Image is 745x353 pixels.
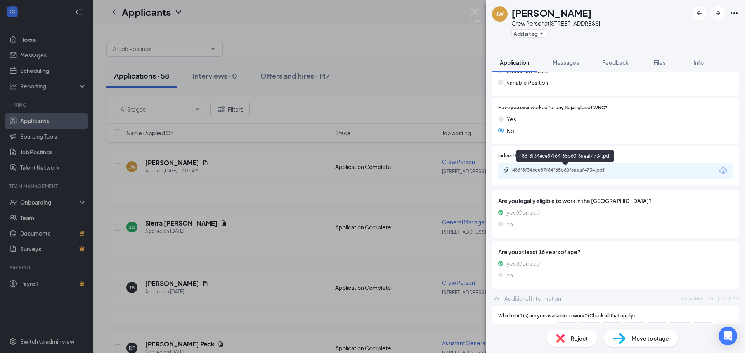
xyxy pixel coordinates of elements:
[706,295,739,301] span: [DATE] 12:10 AM
[511,29,546,38] button: PlusAdd a tag
[511,19,600,27] div: Crew Person at [STREET_ADDRESS]
[719,327,737,345] div: Open Intercom Messenger
[506,78,548,87] span: Variable Position
[503,167,509,173] svg: Paperclip
[602,59,629,66] span: Feedback
[729,9,739,18] svg: Ellipses
[713,9,722,18] svg: ArrowRight
[503,167,629,174] a: Paperclip486f8f34ece87f64f65b60f6aeaf4734.pdf
[504,294,561,302] div: Additional Information
[507,126,514,135] span: No
[507,115,516,123] span: Yes
[711,6,725,20] button: ArrowRight
[693,59,704,66] span: Info
[498,312,635,320] span: Which shift(s) are you available to work? (Check all that apply)
[506,271,513,279] span: no
[692,6,706,20] button: ArrowLeftNew
[506,208,540,217] span: yes (Correct)
[632,334,669,343] span: Move to stage
[498,152,532,160] span: Indeed Resume
[571,334,588,343] span: Reject
[498,196,733,205] span: Are you legally eligible to work in the [GEOGRAPHIC_DATA]?
[654,59,665,66] span: Files
[553,59,579,66] span: Messages
[506,220,513,228] span: no
[516,150,614,162] div: 486f8f34ece87f64f65b60f6aeaf4734.pdf
[498,248,733,256] span: Are you at least 16 years of age?
[681,295,703,301] span: Submitted:
[496,10,504,18] div: JW
[498,104,608,112] span: Have you ever worked for any Bojangles of WNC?
[492,294,501,303] svg: ChevronUp
[539,31,544,36] svg: Plus
[512,167,621,173] div: 486f8f34ece87f64f65b60f6aeaf4734.pdf
[695,9,704,18] svg: ArrowLeftNew
[719,166,728,176] svg: Download
[506,259,540,268] span: yes (Correct)
[511,6,592,19] h1: [PERSON_NAME]
[500,59,529,66] span: Application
